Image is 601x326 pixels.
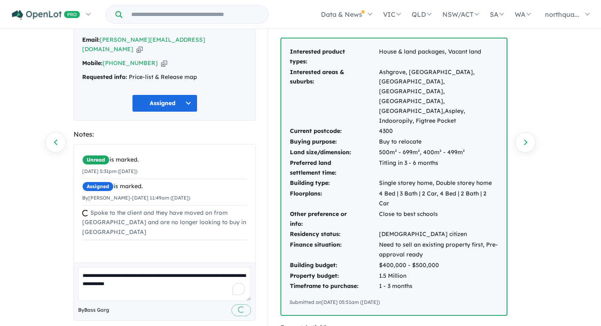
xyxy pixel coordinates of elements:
[289,47,379,67] td: Interested product types:
[379,47,498,67] td: House & land packages, Vacant land
[379,271,498,281] td: 1.5 Million
[379,147,498,158] td: 500m² - 699m², 400m² - 499m²
[82,209,246,236] span: Spoke to the client and they have moved on from [GEOGRAPHIC_DATA] and are no longer looking to bu...
[82,36,205,53] a: [PERSON_NAME][EMAIL_ADDRESS][DOMAIN_NAME]
[289,67,379,126] td: Interested areas & suburbs:
[12,10,80,20] img: Openlot PRO Logo White
[379,137,498,147] td: Buy to relocate
[82,73,127,81] strong: Requested info:
[379,178,498,189] td: Single storey home, Double storey home
[132,94,197,112] button: Assigned
[137,45,143,54] button: Copy
[82,195,190,201] small: By [PERSON_NAME] - [DATE] 11:49am ([DATE])
[379,260,498,271] td: $400,000 - $500,000
[379,189,498,209] td: 4 Bed | 3 Bath | 2 Car, 4 Bed | 2 Bath | 2 Car
[74,129,256,140] div: Notes:
[124,6,267,23] input: Try estate name, suburb, builder or developer
[289,137,379,147] td: Buying purpose:
[82,36,100,43] strong: Email:
[289,271,379,281] td: Property budget:
[82,72,247,82] div: Price-list & Release map
[78,306,109,314] span: By Bass Garg
[379,229,498,240] td: [DEMOGRAPHIC_DATA] citizen
[78,267,251,301] textarea: To enrich screen reader interactions, please activate Accessibility in Grammarly extension settings
[379,67,498,126] td: Ashgrove, [GEOGRAPHIC_DATA], [GEOGRAPHIC_DATA], [GEOGRAPHIC_DATA], [GEOGRAPHIC_DATA], [GEOGRAPHIC...
[289,260,379,271] td: Building budget:
[289,147,379,158] td: Land size/dimension:
[82,155,247,165] div: is marked.
[289,298,498,306] div: Submitted on [DATE] 05:51am ([DATE])
[379,209,498,229] td: Close to best schools
[103,59,158,67] a: [PHONE_NUMBER]
[82,59,103,67] strong: Mobile:
[82,155,110,165] span: Unread
[379,158,498,178] td: Titling in 3 - 6 months
[82,182,247,191] div: is marked.
[289,126,379,137] td: Current postcode:
[289,229,379,240] td: Residency status:
[82,168,137,174] small: [DATE] 5:31pm ([DATE])
[289,209,379,229] td: Other preference or info:
[289,189,379,209] td: Floorplans:
[379,281,498,292] td: 1 - 3 months
[161,59,167,67] button: Copy
[545,10,579,18] span: northqua...
[379,126,498,137] td: 4300
[289,240,379,260] td: Finance situation:
[379,240,498,260] td: Need to sell an existing property first, Pre-approval ready
[289,281,379,292] td: Timeframe to purchase:
[289,158,379,178] td: Preferred land settlement time:
[289,178,379,189] td: Building type:
[82,182,114,191] span: Assigned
